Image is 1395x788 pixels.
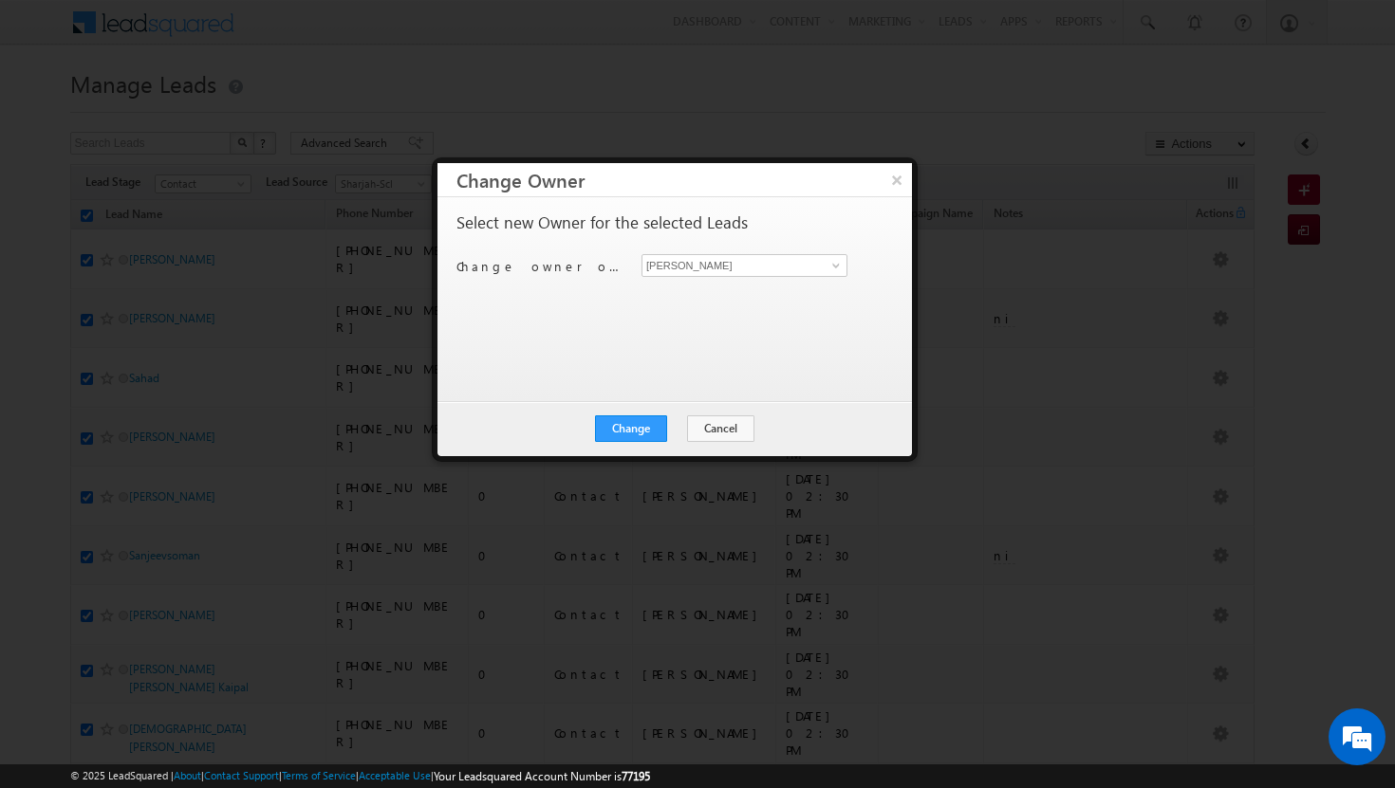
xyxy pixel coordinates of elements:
em: Start Chat [258,584,344,610]
button: Cancel [687,415,754,442]
p: Change owner of 50 leads to [456,258,627,275]
p: Select new Owner for the selected Leads [456,214,748,231]
button: × [882,163,912,196]
textarea: Type your message and hit 'Enter' [25,175,346,568]
button: Change [595,415,667,442]
span: © 2025 LeadSquared | | | | | [70,767,650,785]
a: Contact Support [204,769,279,781]
div: Minimize live chat window [311,9,357,55]
span: Your Leadsquared Account Number is [434,769,650,783]
a: Show All Items [822,256,846,275]
span: 77195 [622,769,650,783]
div: Chat with us now [99,100,319,124]
h3: Change Owner [456,163,912,196]
img: d_60004797649_company_0_60004797649 [32,100,80,124]
a: Acceptable Use [359,769,431,781]
a: About [174,769,201,781]
input: Type to Search [642,254,847,277]
a: Terms of Service [282,769,356,781]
